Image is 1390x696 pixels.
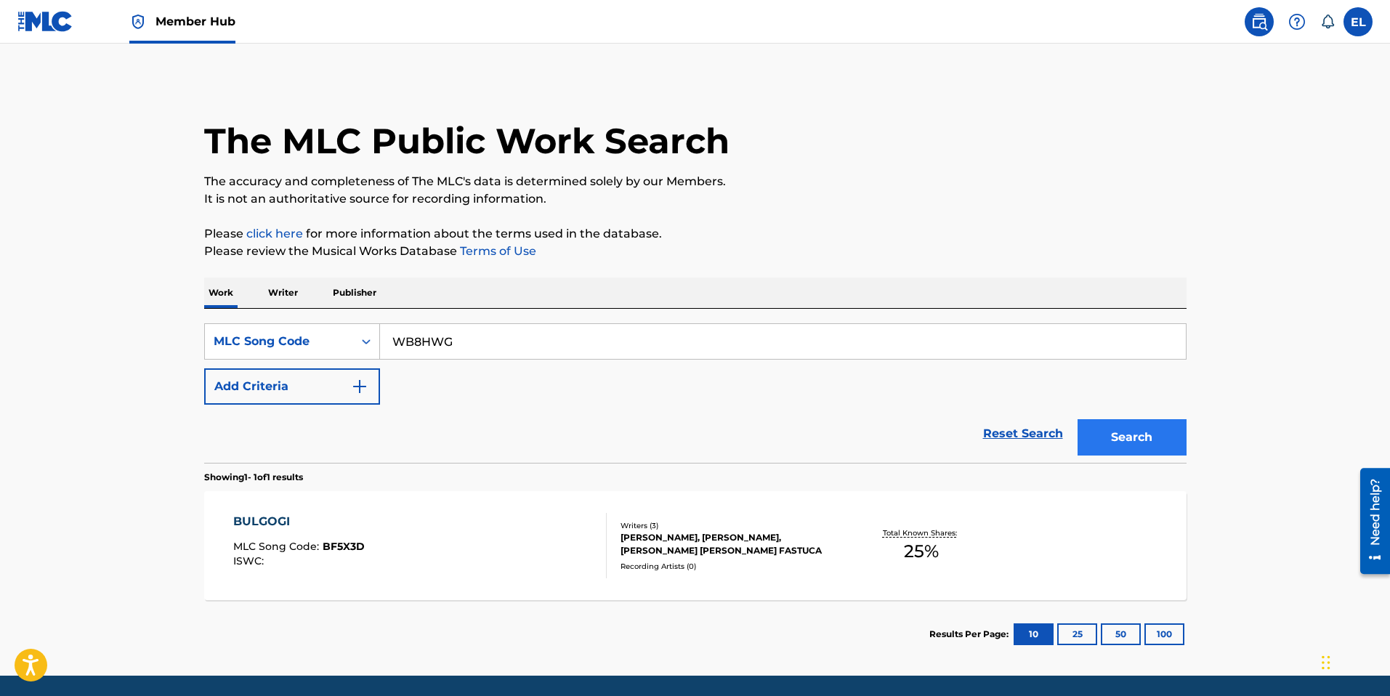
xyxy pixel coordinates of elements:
[204,119,730,163] h1: The MLC Public Work Search
[204,190,1187,208] p: It is not an authoritative source for recording information.
[1250,13,1268,31] img: search
[1322,641,1330,684] div: Drag
[204,173,1187,190] p: The accuracy and completeness of The MLC's data is determined solely by our Members.
[204,323,1187,463] form: Search Form
[929,628,1012,641] p: Results Per Page:
[1282,7,1312,36] div: Help
[214,333,344,350] div: MLC Song Code
[1343,7,1373,36] div: User Menu
[883,527,961,538] p: Total Known Shares:
[204,243,1187,260] p: Please review the Musical Works Database
[17,11,73,32] img: MLC Logo
[1144,623,1184,645] button: 100
[976,418,1070,450] a: Reset Search
[204,278,238,308] p: Work
[1320,15,1335,29] div: Notifications
[1057,623,1097,645] button: 25
[233,554,267,567] span: ISWC :
[1078,419,1187,456] button: Search
[1317,626,1390,696] iframe: Chat Widget
[1349,463,1390,580] iframe: Resource Center
[351,378,368,395] img: 9d2ae6d4665cec9f34b9.svg
[204,368,380,405] button: Add Criteria
[323,540,365,553] span: BF5X3D
[621,561,840,572] div: Recording Artists ( 0 )
[129,13,147,31] img: Top Rightsholder
[204,491,1187,600] a: BULGOGIMLC Song Code:BF5X3DISWC:Writers (3)[PERSON_NAME], [PERSON_NAME], [PERSON_NAME] [PERSON_NA...
[1288,13,1306,31] img: help
[204,225,1187,243] p: Please for more information about the terms used in the database.
[1245,7,1274,36] a: Public Search
[1014,623,1054,645] button: 10
[328,278,381,308] p: Publisher
[457,244,536,258] a: Terms of Use
[155,13,235,30] span: Member Hub
[264,278,302,308] p: Writer
[904,538,939,565] span: 25 %
[621,531,840,557] div: [PERSON_NAME], [PERSON_NAME], [PERSON_NAME] [PERSON_NAME] FASTUCA
[233,540,323,553] span: MLC Song Code :
[204,471,303,484] p: Showing 1 - 1 of 1 results
[621,520,840,531] div: Writers ( 3 )
[246,227,303,240] a: click here
[233,513,365,530] div: BULGOGI
[1101,623,1141,645] button: 50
